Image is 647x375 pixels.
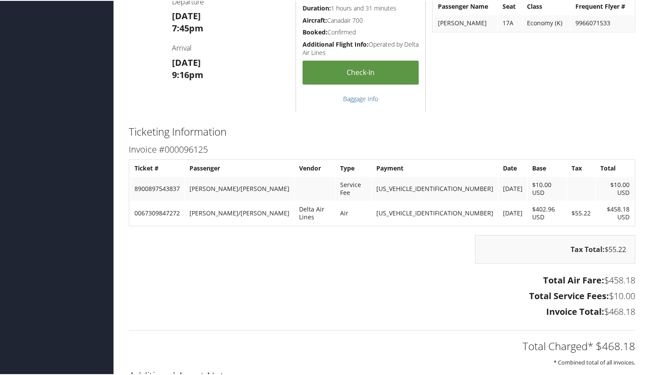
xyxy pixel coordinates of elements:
[546,305,604,317] strong: Invoice Total:
[499,160,527,175] th: Date
[303,60,419,84] a: Check-in
[129,143,635,155] h3: Invoice #000096125
[543,273,604,285] strong: Total Air Fare:
[185,176,294,200] td: [PERSON_NAME]/[PERSON_NAME]
[303,3,419,12] h5: 1 hours and 31 minutes
[172,21,203,33] strong: 7:45pm
[295,201,335,224] td: Delta Air Lines
[172,42,289,52] h4: Arrival
[336,201,371,224] td: Air
[596,176,634,200] td: $10.00 USD
[303,39,368,48] strong: Additional Flight Info:
[303,15,327,24] strong: Aircraft:
[372,201,498,224] td: [US_VEHICLE_IDENTIFICATION_NUMBER]
[571,14,634,30] td: 9966071533
[172,56,201,68] strong: [DATE]
[499,201,527,224] td: [DATE]
[571,244,605,253] strong: Tax Total:
[130,160,184,175] th: Ticket #
[529,289,609,301] strong: Total Service Fees:
[172,68,203,80] strong: 9:16pm
[303,27,327,35] strong: Booked:
[129,123,635,138] h2: Ticketing Information
[336,160,371,175] th: Type
[596,160,634,175] th: Total
[523,14,570,30] td: Economy (K)
[499,176,527,200] td: [DATE]
[567,201,595,224] td: $55.22
[434,14,497,30] td: [PERSON_NAME]
[567,160,595,175] th: Tax
[336,176,371,200] td: Service Fee
[185,160,294,175] th: Passenger
[129,305,635,317] h3: $468.18
[130,201,184,224] td: 0067309847272
[596,201,634,224] td: $458.18 USD
[343,94,378,102] a: Baggage Info
[372,176,498,200] td: [US_VEHICLE_IDENTIFICATION_NUMBER]
[130,176,184,200] td: 8900897543837
[129,273,635,286] h3: $458.18
[554,358,635,365] small: * Combined total of all invoices.
[528,176,566,200] td: $10.00 USD
[372,160,498,175] th: Payment
[129,289,635,301] h3: $10.00
[129,338,635,353] h2: Total Charged* $468.18
[475,234,635,263] div: $55.22
[528,160,566,175] th: Base
[303,27,419,36] h5: Confirmed
[172,9,201,21] strong: [DATE]
[528,201,566,224] td: $402.96 USD
[185,201,294,224] td: [PERSON_NAME]/[PERSON_NAME]
[498,14,522,30] td: 17A
[295,160,335,175] th: Vendor
[303,3,331,11] strong: Duration:
[303,39,419,56] h5: Operated by Delta Air Lines
[303,15,419,24] h5: Canadair 700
